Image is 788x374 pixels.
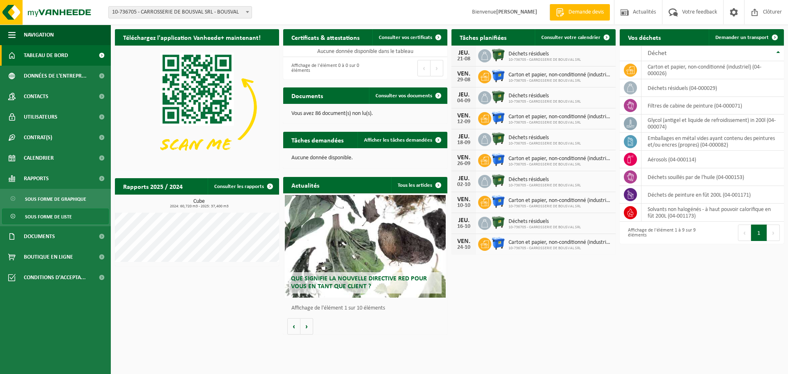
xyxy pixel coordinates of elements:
[431,60,443,76] button: Next
[509,197,612,204] span: Carton et papier, non-conditionné (industriel)
[456,217,472,224] div: JEU.
[456,133,472,140] div: JEU.
[24,107,57,127] span: Utilisateurs
[509,51,581,57] span: Déchets résiduels
[2,191,109,207] a: Sous forme de graphique
[456,50,472,56] div: JEU.
[456,224,472,229] div: 16-10
[509,156,612,162] span: Carton et papier, non-conditionné (industriel)
[24,25,54,45] span: Navigation
[509,93,581,99] span: Déchets résiduels
[509,246,612,251] span: 10-736705 - CARROSSERIE DE BOUSVAL SRL
[456,71,472,77] div: VEN.
[641,97,784,115] td: filtres de cabine de peinture (04-000071)
[767,225,780,241] button: Next
[566,8,606,16] span: Demande devis
[641,115,784,133] td: glycol (antigel et liquide de refroidissement) in 200l (04-000074)
[738,225,751,241] button: Previous
[456,196,472,203] div: VEN.
[24,86,48,107] span: Contacts
[509,225,581,230] span: 10-736705 - CARROSSERIE DE BOUSVAL SRL
[491,236,505,250] img: WB-1100-HPE-BE-01
[641,61,784,79] td: carton et papier, non-conditionné (industriel) (04-000026)
[24,127,52,148] span: Contrat(s)
[491,90,505,104] img: WB-1100-HPE-GN-01
[456,175,472,182] div: JEU.
[25,191,86,207] span: Sous forme de graphique
[379,35,432,40] span: Consulter vos certificats
[369,87,447,104] a: Consulter vos documents
[115,29,269,45] h2: Téléchargez l'application Vanheede+ maintenant!
[491,216,505,229] img: WB-1100-HPE-GN-01
[641,186,784,204] td: déchets de peinture en fût 200L (04-001171)
[283,29,368,45] h2: Certificats & attestations
[648,50,667,57] span: Déchet
[641,168,784,186] td: déchets souillés par de l'huile (04-000153)
[115,46,279,169] img: Download de VHEPlus App
[541,35,600,40] span: Consulter votre calendrier
[509,78,612,83] span: 10-736705 - CARROSSERIE DE BOUSVAL SRL
[24,226,55,247] span: Documents
[509,239,612,246] span: Carton et papier, non-conditionné (industriel)
[509,141,581,146] span: 10-736705 - CARROSSERIE DE BOUSVAL SRL
[496,9,537,15] strong: [PERSON_NAME]
[287,59,361,77] div: Affichage de l'élément 0 à 0 sur 0 éléments
[456,77,472,83] div: 29-08
[364,138,432,143] span: Afficher les tâches demandées
[376,93,432,99] span: Consulter vos documents
[291,275,427,290] span: Que signifie la nouvelle directive RED pour vous en tant que client ?
[509,135,581,141] span: Déchets résiduels
[283,87,331,103] h2: Documents
[491,153,505,167] img: WB-1100-HPE-BE-01
[509,114,612,120] span: Carton et papier, non-conditionné (industriel)
[491,111,505,125] img: WB-1100-HPE-BE-01
[24,168,49,189] span: Rapports
[491,132,505,146] img: WB-1100-HPE-GN-01
[715,35,769,40] span: Demander un transport
[2,209,109,224] a: Sous forme de liste
[620,29,669,45] h2: Vos déchets
[509,99,581,104] span: 10-736705 - CARROSSERIE DE BOUSVAL SRL
[300,318,313,335] button: Volgende
[456,182,472,188] div: 02-10
[491,69,505,83] img: WB-1100-HPE-BE-01
[456,154,472,161] div: VEN.
[391,177,447,193] a: Tous les articles
[291,111,439,117] p: Vous avez 86 document(s) non lu(s).
[357,132,447,148] a: Afficher les tâches demandées
[509,218,581,225] span: Déchets résiduels
[283,132,352,148] h2: Tâches demandées
[25,209,72,225] span: Sous forme de liste
[550,4,610,21] a: Demande devis
[119,204,279,209] span: 2024: 60,720 m3 - 2025: 37,400 m3
[491,174,505,188] img: WB-1100-HPE-GN-01
[451,29,515,45] h2: Tâches planifiées
[456,161,472,167] div: 26-09
[509,177,581,183] span: Déchets résiduels
[641,204,784,222] td: solvants non halogénés - à haut pouvoir calorifique en fût 200L (04-001173)
[491,195,505,209] img: WB-1100-HPE-BE-01
[641,133,784,151] td: emballages en métal vides ayant contenu des peintures et/ou encres (propres) (04-000082)
[456,98,472,104] div: 04-09
[283,177,328,193] h2: Actualités
[456,119,472,125] div: 12-09
[287,318,300,335] button: Vorige
[109,7,252,18] span: 10-736705 - CARROSSERIE DE BOUSVAL SRL - BOUSVAL
[709,29,783,46] a: Demander un transport
[285,195,446,298] a: Que signifie la nouvelle directive RED pour vous en tant que client ?
[119,199,279,209] h3: Cube
[456,92,472,98] div: JEU.
[417,60,431,76] button: Previous
[509,204,612,209] span: 10-736705 - CARROSSERIE DE BOUSVAL SRL
[24,148,54,168] span: Calendrier
[624,224,698,242] div: Affichage de l'élément 1 à 9 sur 9 éléments
[456,112,472,119] div: VEN.
[456,238,472,245] div: VEN.
[641,79,784,97] td: déchets résiduels (04-000029)
[208,178,278,195] a: Consulter les rapports
[509,162,612,167] span: 10-736705 - CARROSSERIE DE BOUSVAL SRL
[535,29,615,46] a: Consulter votre calendrier
[291,305,443,311] p: Affichage de l'élément 1 sur 10 éléments
[24,45,68,66] span: Tableau de bord
[456,140,472,146] div: 18-09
